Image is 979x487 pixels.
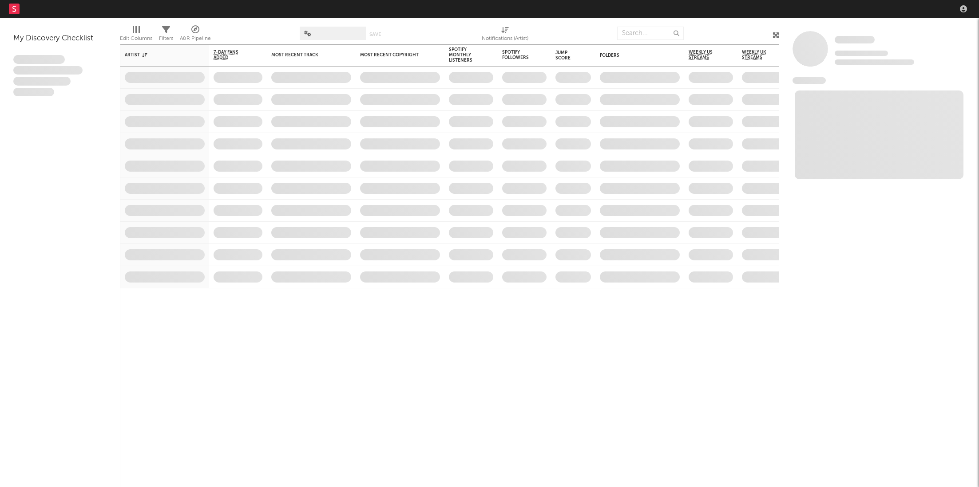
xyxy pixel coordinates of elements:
span: 0 fans last week [835,59,914,65]
span: News Feed [793,77,826,84]
span: 7-Day Fans Added [214,50,249,60]
div: Jump Score [555,50,578,61]
div: Notifications (Artist) [482,33,528,44]
div: A&R Pipeline [180,22,211,48]
span: Praesent ac interdum [13,77,71,86]
div: Folders [600,53,666,58]
div: Edit Columns [120,22,152,48]
span: Aliquam viverra [13,88,54,97]
div: Artist [125,52,191,58]
a: Some Artist [835,35,875,44]
div: Most Recent Track [271,52,338,58]
span: Weekly UK Streams [742,50,775,60]
span: Tracking Since: [DATE] [835,51,888,56]
div: Notifications (Artist) [482,22,528,48]
div: Filters [159,22,173,48]
div: Most Recent Copyright [360,52,427,58]
div: Spotify Monthly Listeners [449,47,480,63]
div: Filters [159,33,173,44]
input: Search... [617,27,684,40]
div: Edit Columns [120,33,152,44]
span: Lorem ipsum dolor [13,55,65,64]
span: Integer aliquet in purus et [13,66,83,75]
div: A&R Pipeline [180,33,211,44]
div: My Discovery Checklist [13,33,107,44]
button: Save [369,32,381,37]
div: Spotify Followers [502,50,533,60]
span: Weekly US Streams [689,50,720,60]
